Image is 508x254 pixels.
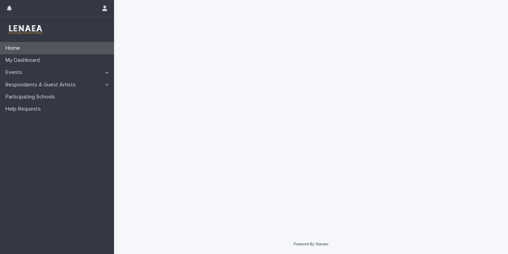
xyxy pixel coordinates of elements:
p: Respondents & Guest Artists [3,82,81,88]
p: Events [3,69,28,76]
p: My Dashboard [3,57,45,64]
p: Home [3,45,26,51]
p: Help Requests [3,106,46,112]
p: Participating Schools [3,94,60,100]
img: 3TRreipReCSEaaZc33pQ [6,22,45,36]
a: Powered By Stacker [293,242,328,246]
